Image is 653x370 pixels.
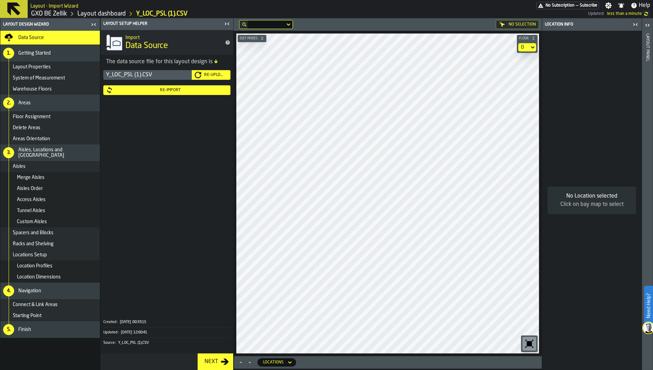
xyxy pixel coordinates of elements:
div: No Location selected [553,192,631,200]
span: Getting Started [18,50,51,56]
button: Maximize [237,359,245,366]
li: menu Data Source [0,31,100,45]
li: menu Delete Areas [0,122,100,133]
label: button-toggle-Settings [602,2,615,9]
li: menu Merge Aisles [0,172,100,183]
li: menu Aisles Order [0,183,100,194]
label: button-toggle-Close me [89,20,98,29]
label: button-toggle-Open [643,20,652,32]
nav: Breadcrumb [30,10,309,18]
span: Starting Point [13,313,41,319]
li: menu System of Measurement [0,73,100,84]
div: 2. [3,97,14,108]
button: Minimize [246,359,254,366]
li: menu Aisles, Locations and Bays [0,144,100,161]
span: Connect & Link Areas [13,302,58,307]
div: 3. [3,147,14,158]
li: menu Connect & Link Areas [0,299,100,310]
div: Created [103,320,119,324]
a: link-to-/wh/i/5fa160b1-7992-442a-9057-4226e3d2ae6d/import/layout/d28f43dd-f73d-4a75-89e1-59ae3d5c... [136,10,188,18]
header: Layout panel [642,18,653,370]
header: Layout Design Wizard [0,18,100,31]
div: Layout Design Wizard [2,22,89,27]
button: Created:[DATE] 00:33:15 [103,317,230,327]
span: Subscribe [580,3,597,8]
div: No Selection [496,20,539,29]
div: 5. [3,324,14,335]
div: Updated [103,330,120,335]
span: Locations Setup [13,252,47,258]
div: DropdownMenuValue-default-floor [521,45,527,50]
span: Aisles, Locations and [GEOGRAPHIC_DATA] [18,147,97,158]
h2: Sub Title [125,34,219,40]
span: System of Measurement [13,75,65,81]
li: menu Warehouse Floors [0,84,100,95]
div: Source [103,341,117,345]
span: No Subscription [546,3,575,8]
label: button-toggle-Close me [222,20,232,28]
li: menu Floor Assignment [0,111,100,122]
label: button-toggle-Close me [631,20,640,29]
li: menu Layout Properties [0,61,100,73]
span: Layout Properties [13,64,51,70]
span: Delete Areas [13,125,40,131]
li: menu Access Aisles [0,194,100,205]
span: Racks and Shelving [13,241,54,247]
span: Areas [18,100,31,106]
span: Help [639,1,650,10]
span: Warehouse Floors [13,86,52,92]
label: button-toggle-Notifications [615,2,627,9]
header: Location Info [542,18,642,31]
div: Menu Subscription [536,2,599,9]
div: Location Info [543,22,631,27]
span: — [576,3,578,8]
div: DropdownMenuValue-locations [263,360,284,365]
button: button- [238,35,266,42]
span: Access Aisles [17,197,46,202]
button: button- [517,35,538,42]
svg: Reset zoom and position [524,338,535,349]
li: menu Tunnel Aisles [0,205,100,216]
button: button-Next [198,353,233,370]
div: The data source file for this layout design is [106,58,228,66]
div: Re-Import [113,88,228,93]
li: menu Spacers and Blocks [0,227,100,238]
span: [DATE] 12:00:41 [121,330,147,335]
div: KeyValueItem-Created [103,317,230,327]
header: Layout Setup Helper [101,18,233,30]
div: title-Data Source [101,30,233,55]
span: Custom Aisles [17,219,47,225]
span: Navigation [18,288,41,294]
li: menu Areas Orientation [0,133,100,144]
div: Layout Setup Helper [102,21,222,26]
span: Edit Modes [238,37,259,40]
h2: Sub Title [30,2,78,9]
span: Merge Aisles [17,175,45,180]
label: button-toggle-undefined [642,10,650,18]
span: Y_LOC_PSL (1).CSV [118,341,149,345]
span: Finish [18,327,31,332]
div: Y_LOC_PSL (1).CSV [103,70,192,80]
div: 4. [3,285,14,296]
span: Tunnel Aisles [17,208,45,214]
a: link-to-/wh/i/5fa160b1-7992-442a-9057-4226e3d2ae6d/designer [77,10,126,18]
span: : [115,341,116,345]
div: DropdownMenuValue-locations [257,358,296,367]
li: menu Finish [0,321,100,338]
a: link-to-/wh/i/5fa160b1-7992-442a-9057-4226e3d2ae6d [31,10,67,18]
button: button-Re-Import [103,85,230,95]
li: menu Starting Point [0,310,100,321]
span: Location Profiles [17,263,53,269]
div: Click on bay map to select [553,200,631,209]
li: menu Location Profiles [0,260,100,272]
button: Source:Y_LOC_PSL (1).CSV [103,338,230,348]
li: menu Areas [0,95,100,111]
li: menu Location Dimensions [0,272,100,283]
li: menu Custom Aisles [0,216,100,227]
div: KeyValueItem-Source [103,338,230,348]
div: hide filter [242,22,246,27]
div: KeyValueItem-Updated [103,327,230,338]
div: Re-Upload [201,73,228,77]
span: Spacers and Blocks [13,230,54,236]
